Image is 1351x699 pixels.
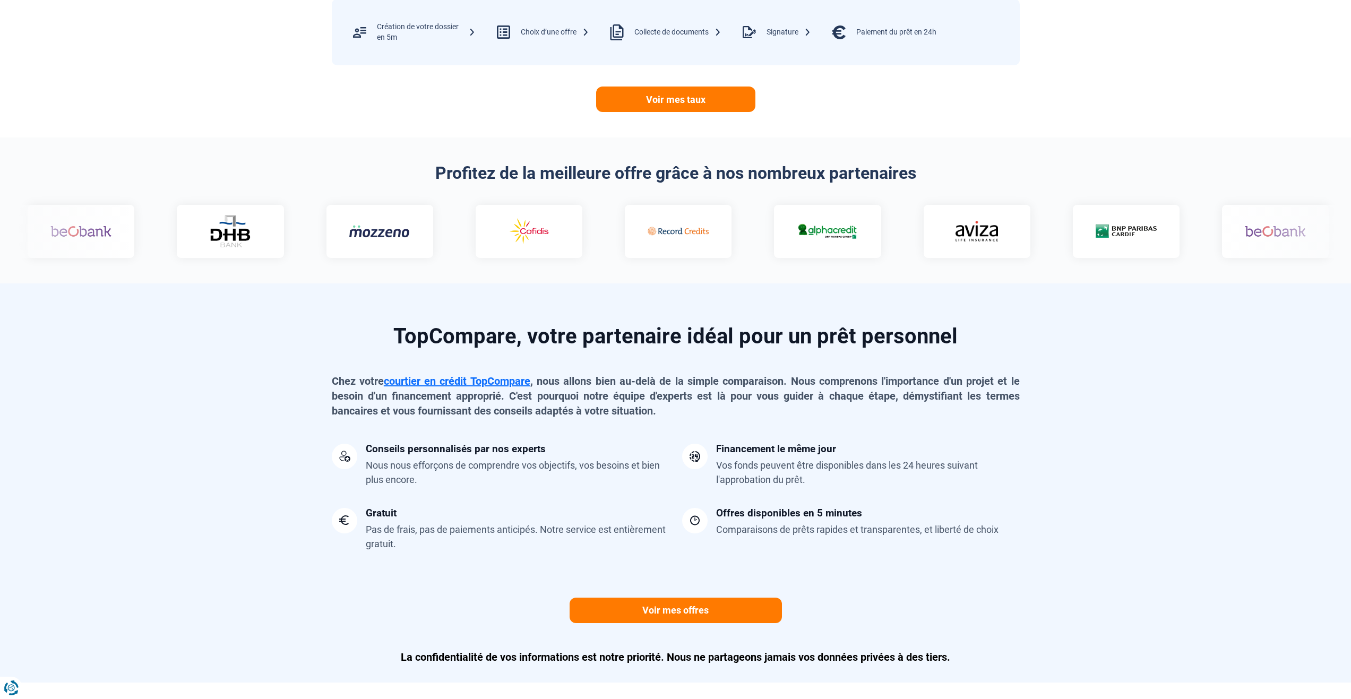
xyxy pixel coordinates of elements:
[332,650,1020,665] p: La confidentialité de vos informations est notre priorité. Nous ne partageons jamais vos données ...
[384,375,530,387] a: courtier en crédit TopCompare
[366,522,669,551] div: Pas de frais, pas de paiements anticipés. Notre service est entièrement gratuit.
[767,27,811,38] div: Signature
[641,222,702,240] img: Alphacredit
[939,225,1000,238] img: Cardif
[377,22,476,42] div: Création de votre dossier en 5m
[596,87,755,112] a: Voir mes taux
[342,216,403,247] img: Cofidis
[193,225,254,238] img: Mozzeno
[366,508,397,518] div: Gratuit
[521,27,589,38] div: Choix d’une offre
[634,27,721,38] div: Collecte de documents
[1088,216,1149,247] img: Beobank
[716,458,1020,487] div: Vos fonds peuvent être disponibles dans les 24 heures suivant l'approbation du prêt.
[332,374,1020,418] p: Chez votre , nous allons bien au-delà de la simple comparaison. Nous comprenons l'importance d'un...
[332,163,1020,183] h2: Profitez de la meilleure offre grâce à nos nombreux partenaires
[716,508,862,518] div: Offres disponibles en 5 minutes
[799,221,841,241] img: Aviza
[570,598,782,623] a: Voir mes offres
[856,27,936,38] div: Paiement du prêt en 24h
[716,522,999,537] div: Comparaisons de prêts rapides et transparentes, et liberté de choix
[366,458,669,487] div: Nous nous efforçons de comprendre vos objectifs, vos besoins et bien plus encore.
[332,326,1020,347] h2: TopCompare, votre partenaire idéal pour un prêt personnel
[716,444,836,454] div: Financement le même jour
[366,444,546,454] div: Conseils personnalisés par nos experts
[491,216,552,247] img: Record credits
